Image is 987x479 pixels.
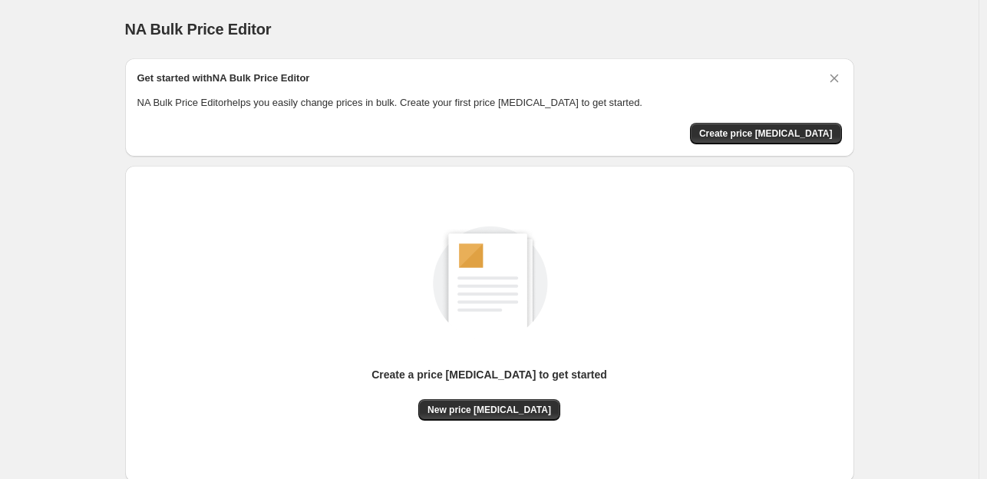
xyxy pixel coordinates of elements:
[699,127,833,140] span: Create price [MEDICAL_DATA]
[137,95,842,111] p: NA Bulk Price Editor helps you easily change prices in bulk. Create your first price [MEDICAL_DAT...
[827,71,842,86] button: Dismiss card
[125,21,272,38] span: NA Bulk Price Editor
[418,399,560,421] button: New price [MEDICAL_DATA]
[690,123,842,144] button: Create price change job
[427,404,551,416] span: New price [MEDICAL_DATA]
[371,367,607,382] p: Create a price [MEDICAL_DATA] to get started
[137,71,310,86] h2: Get started with NA Bulk Price Editor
